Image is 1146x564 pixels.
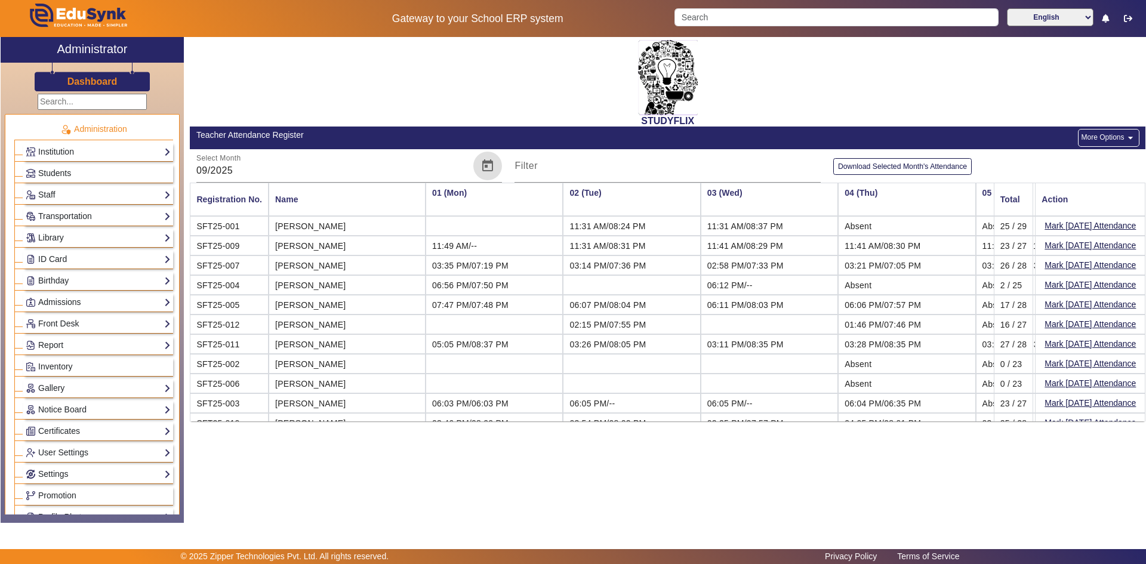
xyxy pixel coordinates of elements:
mat-cell: SFT25-007 [190,255,269,275]
img: Branchoperations.png [26,491,35,500]
button: Mark [DATE] Attendance [1043,278,1137,292]
span: 06:04 PM/06:35 PM [845,399,921,408]
mat-cell: SFT25-002 [190,354,269,374]
h2: STUDYFLIX [190,115,1145,127]
div: Teacher Attendance Register [196,129,661,141]
mat-cell: 0 / 23 [994,374,1034,393]
mat-icon: arrow_drop_down [1125,132,1136,144]
span: 06:05 PM/-- [707,399,753,408]
span: Absent [982,359,1009,369]
a: Promotion [26,489,171,503]
span: Absent [845,359,871,369]
mat-cell: 2 / 25 [994,275,1034,295]
span: 02:58 PM/07:33 PM [707,261,784,270]
mat-cell: [PERSON_NAME] [269,334,426,354]
mat-cell: 25 / 29 [994,216,1034,236]
button: Mark [DATE] Attendance [1043,317,1137,332]
h5: Gateway to your School ERP system [293,13,662,25]
mat-cell: [PERSON_NAME] [269,354,426,374]
span: Absent [982,379,1009,389]
span: 06:11 PM/08:03 PM [707,300,784,310]
a: Terms of Service [891,548,965,564]
span: 01:46 PM/07:46 PM [845,320,921,329]
a: Privacy Policy [819,548,883,564]
mat-cell: 25 / 28 [994,413,1034,433]
mat-cell: SFT25-011 [190,334,269,354]
span: Absent [845,379,871,389]
button: Mark [DATE] Attendance [1043,297,1137,312]
input: Search [674,8,998,26]
span: 03:38 PM/08:32 PM [982,340,1059,349]
span: 11:31 AM/08:37 PM [707,221,783,231]
span: 06:56 PM/07:50 PM [432,281,509,290]
button: Mark [DATE] Attendance [1043,218,1137,233]
a: Inventory [26,360,171,374]
a: Dashboard [67,75,118,88]
span: Absent [845,281,871,290]
mat-cell: [PERSON_NAME] [269,275,426,295]
p: © 2025 Zipper Technologies Pvt. Ltd. All rights reserved. [181,550,389,563]
mat-header-cell: Name [269,183,426,216]
span: 03:38 PM/-- [982,418,1028,428]
th: 01 (Mon) [426,183,563,216]
mat-cell: [PERSON_NAME] [269,315,426,334]
img: Students.png [26,169,35,178]
mat-cell: SFT25-001 [190,216,269,236]
mat-cell: [PERSON_NAME] [269,393,426,413]
mat-cell: 23 / 27 [994,393,1034,413]
mat-cell: SFT25-004 [190,275,269,295]
mat-cell: SFT25-012 [190,315,269,334]
mat-cell: [PERSON_NAME] [269,216,426,236]
mat-cell: 0 / 23 [994,354,1034,374]
mat-cell: 27 / 28 [994,334,1034,354]
span: 03:26 PM/08:05 PM [569,340,646,349]
button: More Options [1078,129,1139,147]
span: Absent [982,221,1009,231]
mat-label: Filter [515,161,538,171]
span: 03:54 PM/08:02 PM [569,418,646,428]
button: Mark [DATE] Attendance [1043,415,1137,430]
mat-cell: 17 / 28 [994,295,1034,315]
img: 2da83ddf-6089-4dce-a9e2-416746467bdd [638,40,698,115]
img: Administration.png [60,124,71,135]
button: Mark [DATE] Attendance [1043,337,1137,352]
th: 04 (Thu) [838,183,975,216]
span: 02:25 PM/07:57 PM [707,418,784,428]
span: 06:03 PM/06:03 PM [432,399,509,408]
span: Absent [982,320,1009,329]
span: 11:41 AM/08:30 PM [845,241,920,251]
mat-cell: 16 / 27 [994,315,1034,334]
span: Absent [845,221,871,231]
mat-header-cell: Registration No. [190,183,269,216]
h2: Administrator [57,42,128,56]
mat-cell: SFT25-009 [190,236,269,255]
span: 07:47 PM/07:48 PM [432,300,509,310]
button: Download Selected Month's Attendance [833,158,972,174]
mat-label: Select Month [196,155,241,162]
mat-cell: [PERSON_NAME] [269,236,426,255]
mat-cell: 26 / 28 [994,255,1034,275]
span: 11:49 AM/-- [432,241,477,251]
span: 11:41 AM/08:29 PM [707,241,783,251]
a: Students [26,167,171,180]
button: Mark [DATE] Attendance [1043,356,1137,371]
p: Administration [14,123,173,135]
span: 03:28 PM/08:35 PM [845,340,921,349]
span: 03:11 PM/08:35 PM [707,340,784,349]
th: 05 (Fri) [976,183,1113,216]
span: Students [38,168,71,178]
mat-cell: SFT25-005 [190,295,269,315]
span: 04:05 PM/08:01 PM [845,418,921,428]
mat-cell: [PERSON_NAME] [269,255,426,275]
mat-cell: SFT25-003 [190,393,269,413]
mat-cell: [PERSON_NAME] [269,413,426,433]
span: 03:14 PM/07:36 PM [569,261,646,270]
span: 06:12 PM/-- [707,281,753,290]
span: 06:05 PM/-- [569,399,615,408]
th: 02 (Tue) [563,183,700,216]
span: 11:31 AM/08:24 PM [569,221,645,231]
button: Mark [DATE] Attendance [1043,376,1137,391]
span: Absent [982,300,1009,310]
mat-cell: [PERSON_NAME] [269,374,426,393]
span: 11:31 AM/08:31 PM [569,241,645,251]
